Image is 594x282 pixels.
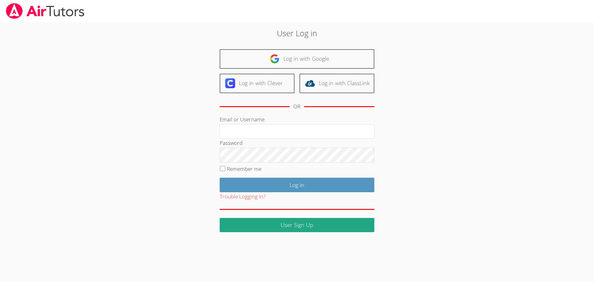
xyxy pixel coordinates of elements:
img: airtutors_banner-c4298cdbf04f3fff15de1276eac7730deb9818008684d7c2e4769d2f7ddbe033.png [5,3,85,19]
a: Log in with Google [220,49,374,69]
img: clever-logo-6eab21bc6e7a338710f1a6ff85c0baf02591cd810cc4098c63d3a4b26e2feb20.svg [225,78,235,88]
a: Log in with ClassLink [299,74,374,93]
label: Remember me [227,165,261,172]
a: Log in with Clever [220,74,295,93]
button: Trouble Logging In? [220,192,265,201]
h2: User Log in [137,27,458,39]
a: User Sign Up [220,218,374,232]
input: Log in [220,178,374,192]
img: classlink-logo-d6bb404cc1216ec64c9a2012d9dc4662098be43eaf13dc465df04b49fa7ab582.svg [305,78,315,88]
div: OR [293,102,300,111]
label: Password [220,139,243,146]
label: Email or Username [220,116,265,123]
img: google-logo-50288ca7cdecda66e5e0955fdab243c47b7ad437acaf1139b6f446037453330a.svg [270,54,280,64]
